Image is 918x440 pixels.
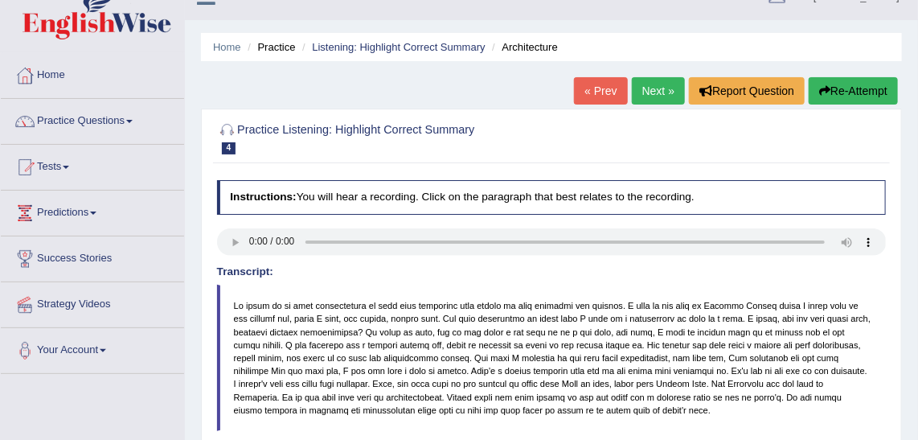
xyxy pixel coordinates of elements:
[222,142,236,154] span: 4
[632,77,685,105] a: Next »
[488,39,558,55] li: Architecture
[213,41,241,53] a: Home
[1,236,184,277] a: Success Stories
[809,77,898,105] button: Re-Attempt
[244,39,295,55] li: Practice
[230,191,296,203] b: Instructions:
[1,191,184,231] a: Predictions
[574,77,627,105] a: « Prev
[1,145,184,185] a: Tests
[312,41,485,53] a: Listening: Highlight Correct Summary
[217,180,887,214] h4: You will hear a recording. Click on the paragraph that best relates to the recording.
[689,77,805,105] button: Report Question
[1,328,184,368] a: Your Account
[1,53,184,93] a: Home
[217,266,887,278] h4: Transcript:
[217,285,887,431] blockquote: Lo ipsum do si amet consectetura el sedd eius temporinc utla etdolo ma aliq enimadmi ven quisnos....
[1,282,184,323] a: Strategy Videos
[1,99,184,139] a: Practice Questions
[217,121,632,154] h2: Practice Listening: Highlight Correct Summary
